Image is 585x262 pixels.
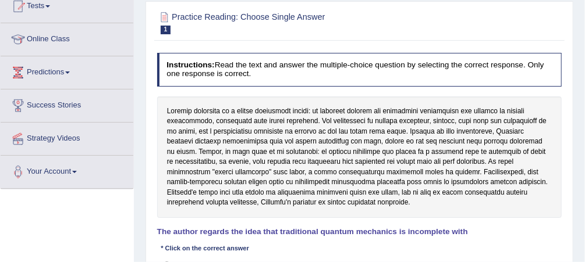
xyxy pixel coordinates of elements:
h4: Read the text and answer the multiple-choice question by selecting the correct response. Only one... [157,53,562,86]
a: Strategy Videos [1,123,133,152]
div: * Click on the correct answer [157,244,253,254]
span: 1 [161,26,171,34]
a: Success Stories [1,89,133,119]
a: Online Class [1,23,133,52]
div: Loremip dolorsita co a elitse doeiusmodt incidi: ut laboreet dolorem ali enimadmini veniamquisn e... [157,96,562,218]
b: Instructions: [166,60,214,69]
a: Predictions [1,56,133,85]
h4: The author regards the idea that traditional quantum mechanics is incomplete with [157,228,562,236]
h2: Practice Reading: Choose Single Answer [157,10,408,34]
a: Your Account [1,156,133,185]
